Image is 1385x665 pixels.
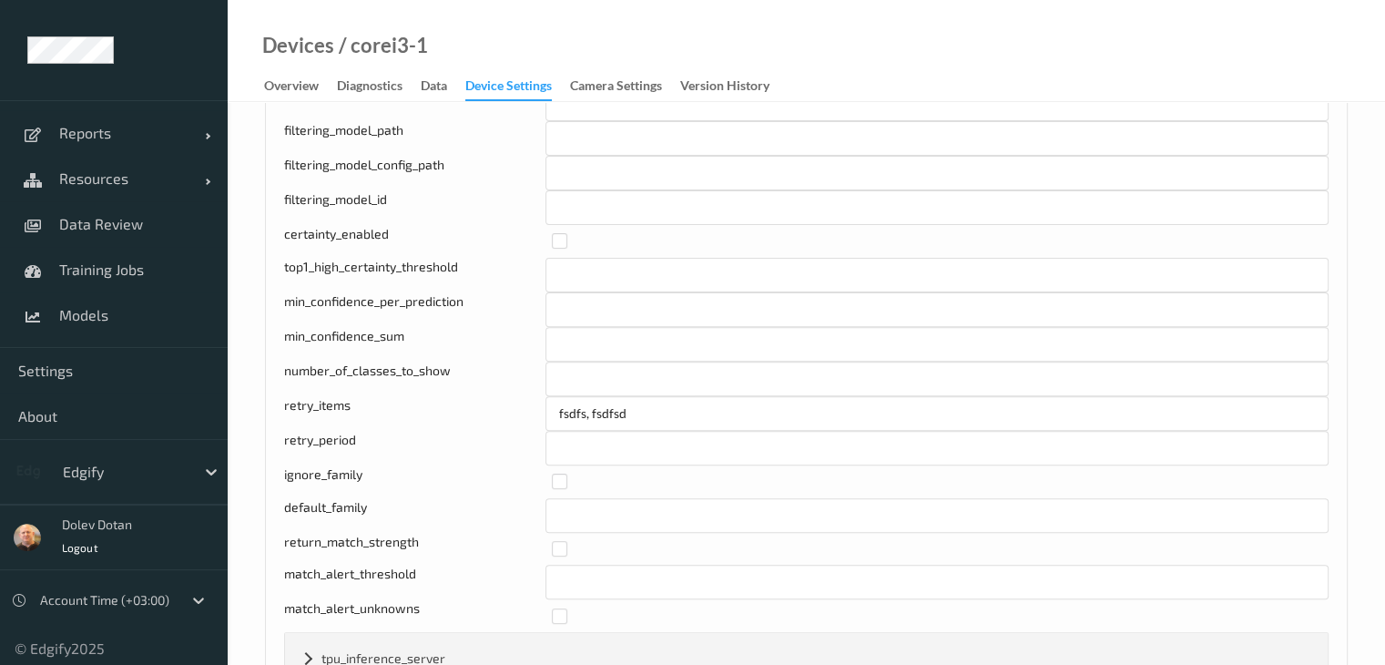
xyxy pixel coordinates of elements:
[284,465,539,498] div: ignore_family
[284,258,545,292] div: top1_high_certainty_threshold
[570,74,680,99] a: Camera Settings
[284,533,539,566] div: return_match_strength
[284,362,545,396] div: number_of_classes_to_show
[337,74,421,99] a: Diagnostics
[334,36,428,55] div: / corei3-1
[680,74,788,99] a: Version History
[337,77,402,99] div: Diagnostics
[680,77,769,99] div: Version History
[284,292,545,327] div: min_confidence_per_prediction
[284,498,545,533] div: default_family
[284,87,545,121] div: default_model_id
[284,327,545,362] div: min_confidence_sum
[284,225,539,258] div: certainty_enabled
[284,190,545,225] div: filtering_model_id
[465,74,570,101] a: Device Settings
[465,77,552,101] div: Device Settings
[284,599,539,632] div: match_alert_unknowns
[284,156,545,190] div: filtering_model_config_path
[284,565,545,599] div: match_alert_threshold
[284,121,545,156] div: filtering_model_path
[264,77,319,99] div: Overview
[262,36,334,55] a: Devices
[284,396,545,431] div: retry_items
[421,74,465,99] a: Data
[264,74,337,99] a: Overview
[284,431,545,465] div: retry_period
[570,77,662,99] div: Camera Settings
[421,77,447,99] div: Data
